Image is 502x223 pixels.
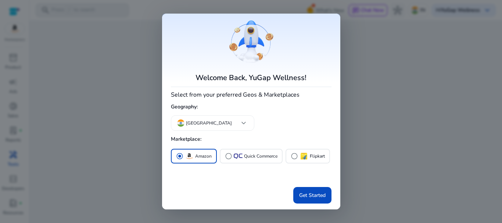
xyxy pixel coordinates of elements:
[300,152,308,161] img: flipkart.svg
[171,101,331,113] h5: Geography:
[176,152,183,160] span: radio_button_checked
[291,152,298,160] span: radio_button_unchecked
[299,191,326,199] span: Get Started
[171,133,331,145] h5: Marketplace:
[293,187,331,204] button: Get Started
[186,120,232,126] p: [GEOGRAPHIC_DATA]
[239,119,248,127] span: keyboard_arrow_down
[225,152,232,160] span: radio_button_unchecked
[244,152,277,160] p: Quick Commerce
[185,152,194,161] img: amazon.svg
[177,119,184,127] img: in.svg
[234,154,243,158] img: QC-logo.svg
[195,152,212,160] p: Amazon
[310,152,325,160] p: Flipkart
